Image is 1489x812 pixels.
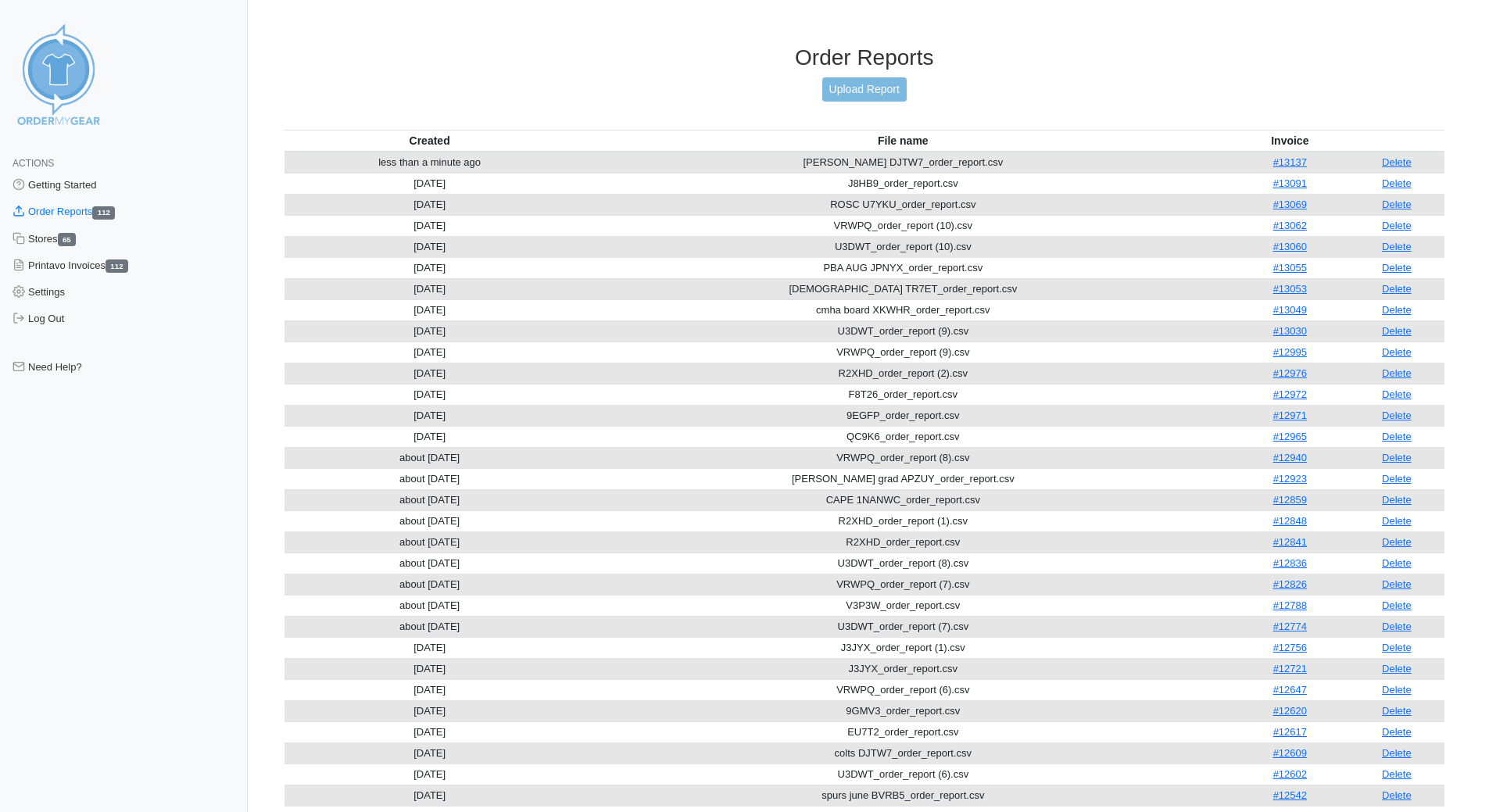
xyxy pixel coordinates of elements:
a: #13137 [1273,156,1307,168]
td: [DATE] [285,721,575,742]
td: about [DATE] [285,447,575,468]
a: Delete [1382,388,1412,400]
td: EU7T2_order_report.csv [575,721,1231,742]
td: U3DWT_order_report (8).csv [575,553,1231,574]
a: #12995 [1273,346,1307,358]
a: Delete [1382,452,1412,463]
a: Delete [1382,726,1412,738]
td: J3JYX_order_report.csv [575,658,1231,679]
a: Delete [1382,283,1412,295]
td: colts DJTW7_order_report.csv [575,742,1231,764]
a: #12617 [1273,726,1307,738]
a: Delete [1382,621,1412,632]
a: #12923 [1273,473,1307,485]
span: Actions [13,158,54,169]
a: #12788 [1273,599,1307,611]
a: Delete [1382,199,1412,210]
a: #13053 [1273,283,1307,295]
td: VRWPQ_order_report (10).csv [575,215,1231,236]
td: about [DATE] [285,489,575,510]
td: [DATE] [285,658,575,679]
a: Delete [1382,642,1412,653]
a: #12940 [1273,452,1307,463]
td: [PERSON_NAME] grad APZUY_order_report.csv [575,468,1231,489]
a: Delete [1382,220,1412,231]
a: #12859 [1273,494,1307,506]
a: #12602 [1273,768,1307,780]
td: [DATE] [285,785,575,806]
td: J3JYX_order_report (1).csv [575,637,1231,658]
td: U3DWT_order_report (7).csv [575,616,1231,637]
a: Delete [1382,536,1412,548]
td: about [DATE] [285,468,575,489]
a: Delete [1382,768,1412,780]
a: Delete [1382,262,1412,274]
td: [DEMOGRAPHIC_DATA] TR7ET_order_report.csv [575,278,1231,299]
a: Delete [1382,515,1412,527]
a: Delete [1382,599,1412,611]
a: Delete [1382,431,1412,442]
td: VRWPQ_order_report (8).csv [575,447,1231,468]
td: [DATE] [285,426,575,447]
a: Delete [1382,789,1412,801]
a: Delete [1382,325,1412,337]
td: VRWPQ_order_report (9).csv [575,342,1231,363]
td: U3DWT_order_report (10).csv [575,236,1231,257]
td: U3DWT_order_report (6).csv [575,764,1231,785]
td: QC9K6_order_report.csv [575,426,1231,447]
td: about [DATE] [285,531,575,553]
td: [DATE] [285,342,575,363]
td: R2XHD_order_report.csv [575,531,1231,553]
a: Delete [1382,747,1412,759]
td: [DATE] [285,278,575,299]
a: #12972 [1273,388,1307,400]
td: about [DATE] [285,553,575,574]
a: Delete [1382,494,1412,506]
td: [DATE] [285,320,575,342]
a: #13055 [1273,262,1307,274]
td: V3P3W_order_report.csv [575,595,1231,616]
td: [DATE] [285,173,575,194]
td: less than a minute ago [285,152,575,173]
td: [DATE] [285,405,575,426]
a: #12841 [1273,536,1307,548]
td: R2XHD_order_report (2).csv [575,363,1231,384]
a: Delete [1382,156,1412,168]
a: #12774 [1273,621,1307,632]
a: #13069 [1273,199,1307,210]
a: Delete [1382,304,1412,316]
td: F8T26_order_report.csv [575,384,1231,405]
td: 9EGFP_order_report.csv [575,405,1231,426]
a: #12971 [1273,410,1307,421]
a: Delete [1382,705,1412,717]
td: VRWPQ_order_report (6).csv [575,679,1231,700]
td: about [DATE] [285,616,575,637]
a: Upload Report [822,77,907,102]
a: Delete [1382,684,1412,696]
span: 65 [58,233,77,246]
a: Delete [1382,241,1412,252]
td: [DATE] [285,194,575,215]
td: about [DATE] [285,574,575,595]
th: Invoice [1231,130,1349,152]
a: #12620 [1273,705,1307,717]
td: ROSC U7YKU_order_report.csv [575,194,1231,215]
a: #12848 [1273,515,1307,527]
a: #12756 [1273,642,1307,653]
td: 9GMV3_order_report.csv [575,700,1231,721]
td: [DATE] [285,257,575,278]
td: CAPE 1NANWC_order_report.csv [575,489,1231,510]
a: Delete [1382,473,1412,485]
td: R2XHD_order_report (1).csv [575,510,1231,531]
a: #12965 [1273,431,1307,442]
td: [DATE] [285,363,575,384]
td: spurs june BVRB5_order_report.csv [575,785,1231,806]
td: PBA AUG JPNYX_order_report.csv [575,257,1231,278]
td: [DATE] [285,637,575,658]
td: [DATE] [285,215,575,236]
h3: Order Reports [285,45,1445,71]
a: Delete [1382,663,1412,674]
a: Delete [1382,177,1412,189]
td: [DATE] [285,742,575,764]
a: #13062 [1273,220,1307,231]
